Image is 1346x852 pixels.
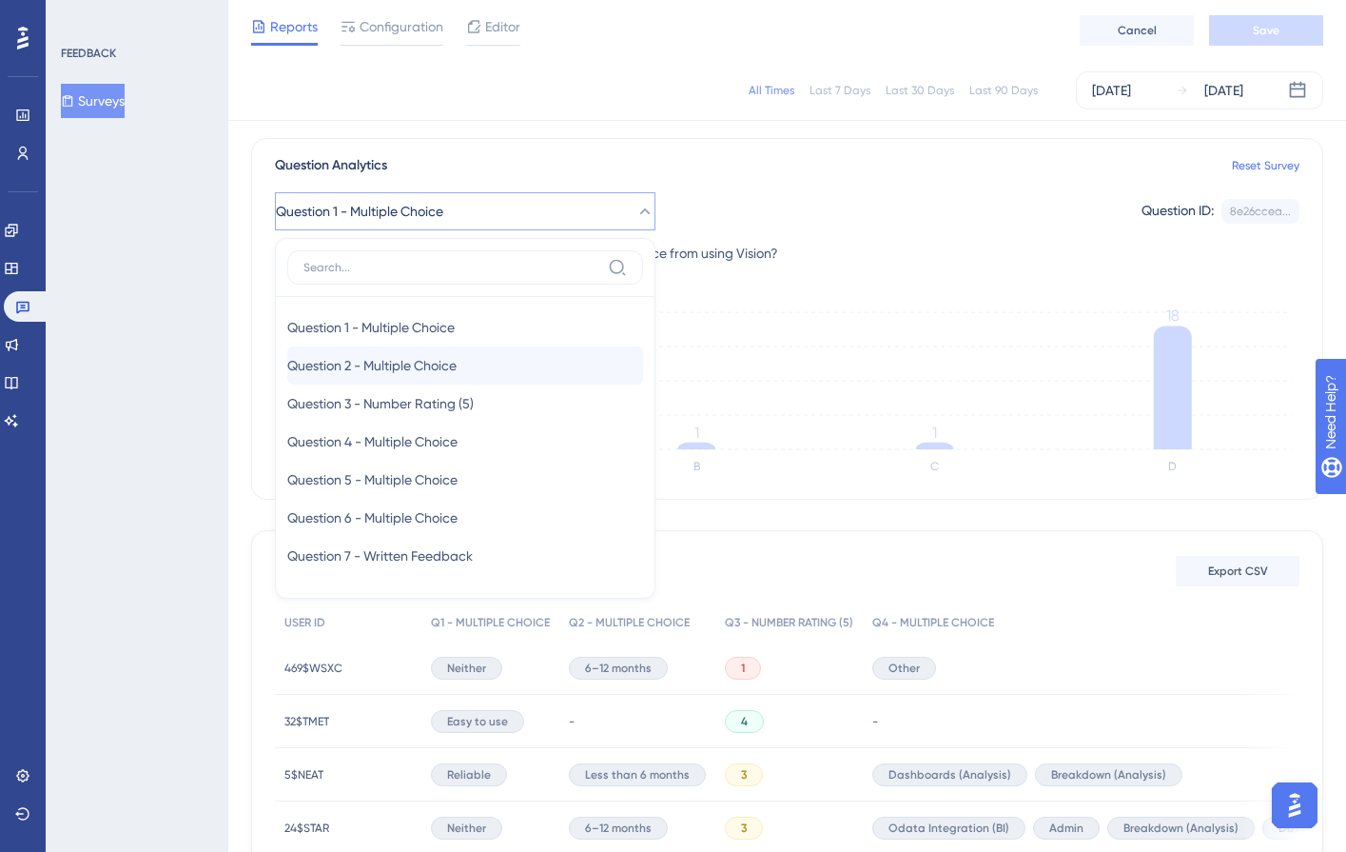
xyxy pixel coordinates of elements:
button: Question 5 - Multiple Choice [287,461,643,499]
button: Question 4 - Multiple Choice [287,423,643,461]
span: Breakdown (Analysis) [1051,767,1166,783]
span: Question 1 - Multiple Choice [276,200,443,223]
span: Q1 - MULTIPLE CHOICE [431,615,550,630]
span: Save [1253,23,1279,38]
span: Breakdown (Analysis) [1123,821,1239,836]
button: Question 1 - Multiple Choice [275,192,655,230]
span: 5$NEAT [284,767,323,783]
div: Last 30 Days [886,83,954,98]
span: - [569,714,575,729]
span: Question 1 - Multiple Choice [287,316,455,339]
span: 469$WSXC [284,661,342,676]
div: [DATE] [1204,79,1243,102]
span: Question 7 - Written Feedback [287,545,473,567]
span: Question 3 - Number Rating (5) [287,392,474,415]
button: Export CSV [1176,556,1299,586]
div: Last 90 Days [969,83,1038,98]
button: Cancel [1080,15,1194,46]
span: 3 [741,821,747,836]
button: Save [1209,15,1323,46]
span: Question 4 - Multiple Choice [287,430,458,453]
span: Configuration [360,15,443,38]
button: Question 6 - Multiple Choice [287,499,643,537]
div: 8e26ccea... [1230,204,1291,219]
span: Q3 - NUMBER RATING (5) [725,615,853,630]
span: Cancel [1118,23,1157,38]
span: Question 6 - Multiple Choice [287,506,458,529]
span: Editor [485,15,520,38]
span: Question Analytics [275,154,387,177]
span: Need Help? [45,5,119,28]
div: Question ID: [1141,199,1214,224]
span: 4 [741,714,748,729]
button: Question 3 - Number Rating (5) [287,385,643,423]
tspan: 1 [694,424,699,442]
span: Odata Integration (BI) [888,821,1009,836]
button: Surveys [61,84,125,118]
text: B [693,460,700,473]
tspan: 18 [1166,307,1180,325]
span: Export CSV [1208,564,1268,579]
button: Question 7 - Written Feedback [287,537,643,575]
span: 24$STAR [284,821,329,836]
div: [DATE] [1092,79,1131,102]
span: Question 2 - Multiple Choice [287,354,457,377]
a: Reset Survey [1232,158,1299,173]
span: Q4 - MULTIPLE CHOICE [872,615,994,630]
span: Other [888,661,920,676]
span: USER ID [284,615,325,630]
button: Question 1 - Multiple Choice [287,308,643,347]
tspan: 1 [932,424,937,442]
iframe: UserGuiding AI Assistant Launcher [1266,777,1323,834]
span: 3 [741,767,747,783]
span: Neither [447,821,486,836]
span: Q2 - MULTIPLE CHOICE [569,615,690,630]
span: 1 [741,661,745,676]
div: FEEDBACK [61,46,116,61]
span: - [872,714,878,729]
span: Reliable [447,767,491,783]
span: Dashboards (Analysis) [888,767,1011,783]
span: 6–12 months [585,821,652,836]
span: Neither [447,661,486,676]
span: Admin [1049,821,1083,836]
span: 32$TMET [284,714,329,729]
input: Search... [303,260,600,275]
text: D [1168,460,1177,473]
text: C [930,460,939,473]
span: Reports [270,15,318,38]
button: Question 2 - Multiple Choice [287,347,643,385]
span: Question 5 - Multiple Choice [287,468,458,491]
div: Last 7 Days [810,83,870,98]
div: All Times [749,83,794,98]
span: Less than 6 months [585,767,690,783]
span: 6–12 months [585,661,652,676]
span: Easy to use [447,714,508,729]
